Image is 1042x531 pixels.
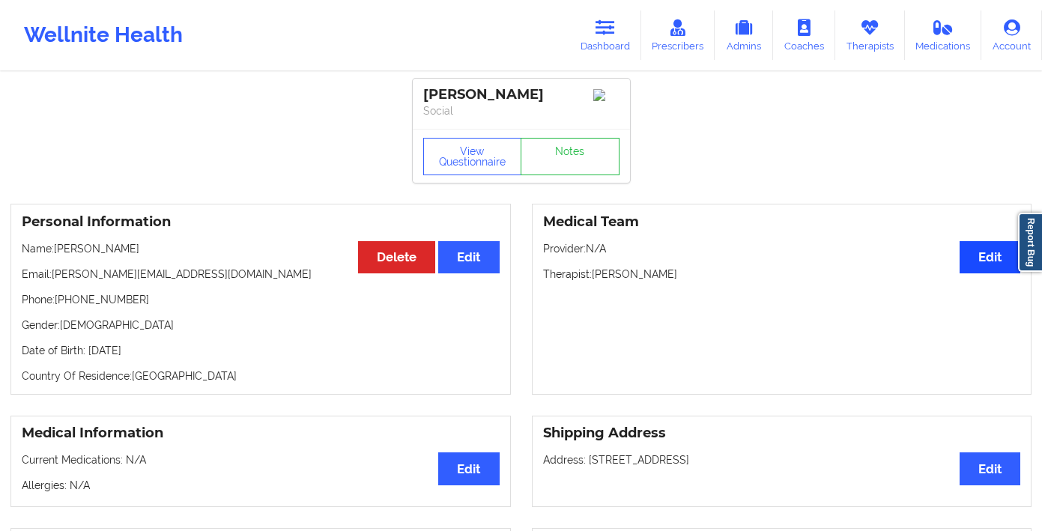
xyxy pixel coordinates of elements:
a: Prescribers [641,10,715,60]
button: Edit [438,452,499,485]
a: Notes [521,138,620,175]
a: Dashboard [569,10,641,60]
p: Provider: N/A [543,241,1021,256]
p: Address: [STREET_ADDRESS] [543,452,1021,467]
button: Delete [358,241,435,273]
h3: Medical Team [543,213,1021,231]
a: Therapists [835,10,905,60]
button: View Questionnaire [423,138,522,175]
h3: Shipping Address [543,425,1021,442]
p: Name: [PERSON_NAME] [22,241,500,256]
p: Phone: [PHONE_NUMBER] [22,292,500,307]
p: Allergies: N/A [22,478,500,493]
a: Report Bug [1018,213,1042,272]
p: Therapist: [PERSON_NAME] [543,267,1021,282]
p: Date of Birth: [DATE] [22,343,500,358]
p: Social [423,103,620,118]
p: Country Of Residence: [GEOGRAPHIC_DATA] [22,368,500,383]
p: Current Medications: N/A [22,452,500,467]
h3: Medical Information [22,425,500,442]
div: [PERSON_NAME] [423,86,620,103]
img: Image%2Fplaceholer-image.png [593,89,620,101]
a: Medications [905,10,982,60]
button: Edit [960,241,1020,273]
a: Account [981,10,1042,60]
h3: Personal Information [22,213,500,231]
button: Edit [438,241,499,273]
a: Admins [715,10,773,60]
a: Coaches [773,10,835,60]
p: Email: [PERSON_NAME][EMAIL_ADDRESS][DOMAIN_NAME] [22,267,500,282]
button: Edit [960,452,1020,485]
p: Gender: [DEMOGRAPHIC_DATA] [22,318,500,333]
